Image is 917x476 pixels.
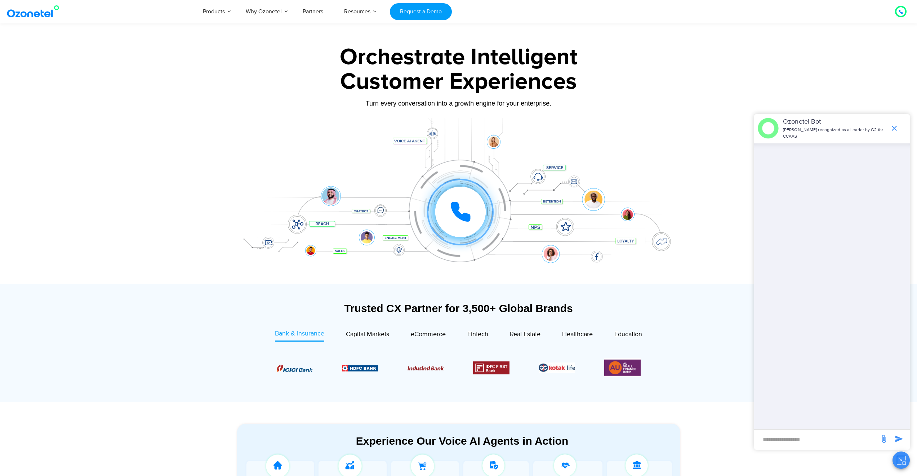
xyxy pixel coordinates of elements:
[276,364,313,372] div: 1 / 6
[467,329,488,342] a: Fintech
[408,366,444,370] img: Picture10.png
[467,330,488,338] span: Fintech
[562,330,593,338] span: Healthcare
[233,99,684,107] div: Turn every conversation into a growth engine for your enterprise.
[411,329,446,342] a: eCommerce
[346,329,389,342] a: Capital Markets
[411,330,446,338] span: eCommerce
[510,329,540,342] a: Real Estate
[604,358,641,377] div: 6 / 6
[244,435,680,447] div: Experience Our Voice AI Agents in Action
[473,361,509,374] img: Picture12.png
[276,365,313,372] img: Picture8.png
[892,451,910,469] button: Close chat
[342,365,378,371] img: Picture9.png
[342,364,378,372] div: 2 / 6
[783,127,886,140] p: [PERSON_NAME] recognized as a Leader by G2 for CCAAS
[539,362,575,373] div: 5 / 6
[277,358,641,377] div: Image Carousel
[877,432,891,446] span: send message
[892,432,906,446] span: send message
[275,329,324,342] a: Bank & Insurance
[275,330,324,338] span: Bank & Insurance
[233,46,684,69] div: Orchestrate Intelligent
[614,329,642,342] a: Education
[233,64,684,99] div: Customer Experiences
[783,117,886,127] p: Ozonetel Bot
[539,362,575,373] img: Picture26.jpg
[390,3,451,20] a: Request a Demo
[887,121,902,135] span: end chat or minimize
[562,329,593,342] a: Healthcare
[473,361,509,374] div: 4 / 6
[346,330,389,338] span: Capital Markets
[614,330,642,338] span: Education
[604,358,641,377] img: Picture13.png
[758,433,876,446] div: new-msg-input
[408,364,444,372] div: 3 / 6
[758,118,779,139] img: header
[510,330,540,338] span: Real Estate
[237,302,680,315] div: Trusted CX Partner for 3,500+ Global Brands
